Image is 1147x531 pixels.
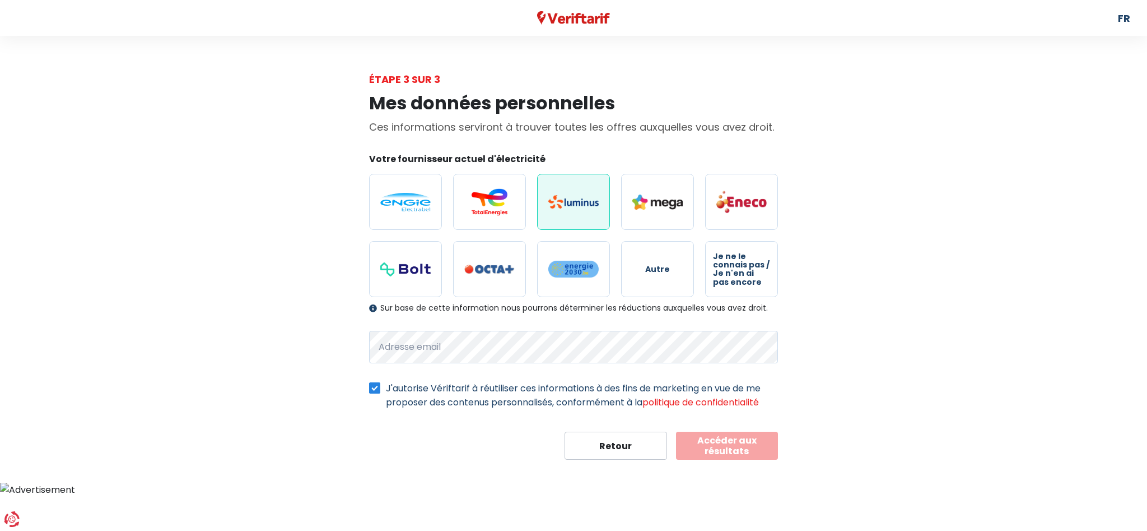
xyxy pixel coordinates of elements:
[548,260,599,278] img: Energie2030
[369,93,778,114] h1: Mes données personnelles
[380,193,431,211] img: Engie / Electrabel
[537,11,610,25] img: Veriftarif logo
[464,265,515,274] img: Octa+
[642,396,759,409] a: politique de confidentialité
[713,252,770,287] span: Je ne le connais pas / Je n'en ai pas encore
[369,72,778,87] div: Étape 3 sur 3
[380,262,431,276] img: Bolt
[464,188,515,215] img: Total Energies / Lampiris
[369,119,778,135] p: Ces informations serviront à trouver toutes les offres auxquelles vous avez droit.
[548,195,599,209] img: Luminus
[369,303,778,313] div: Sur base de cette information nous pourrons déterminer les réductions auxquelles vous avez droit.
[632,195,683,210] img: Mega
[645,265,670,274] span: Autre
[676,432,778,460] button: Accéder aux résultats
[716,190,767,214] img: Eneco
[369,153,778,170] legend: Votre fournisseur actuel d'électricité
[386,381,778,409] label: J'autorise Vériftarif à réutiliser ces informations à des fins de marketing en vue de me proposer...
[565,432,667,460] button: Retour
